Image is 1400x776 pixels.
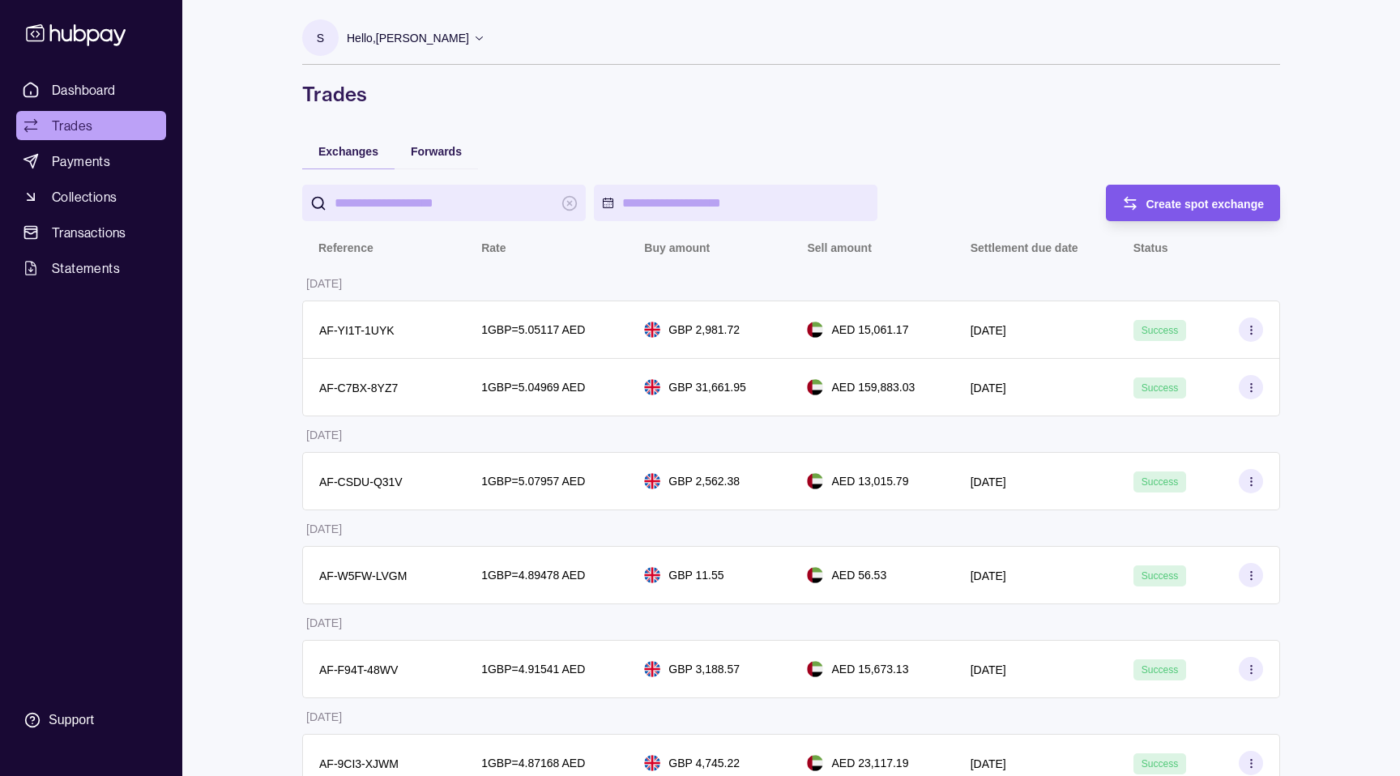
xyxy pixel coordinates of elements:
[644,473,660,489] img: gb
[971,324,1006,337] p: [DATE]
[668,566,723,584] p: GBP 11.55
[306,429,342,441] p: [DATE]
[807,567,823,583] img: ae
[1142,476,1178,488] span: Success
[971,569,1006,582] p: [DATE]
[1142,382,1178,394] span: Success
[971,663,1006,676] p: [DATE]
[16,182,166,211] a: Collections
[319,757,399,770] p: AF-9CI3-XJWM
[335,185,553,221] input: search
[52,223,126,242] span: Transactions
[668,660,740,678] p: GBP 3,188.57
[971,382,1006,394] p: [DATE]
[306,522,342,535] p: [DATE]
[16,147,166,176] a: Payments
[306,710,342,723] p: [DATE]
[481,754,585,772] p: 1 GBP = 4.87168 AED
[16,218,166,247] a: Transactions
[52,187,117,207] span: Collections
[1146,198,1265,211] span: Create spot exchange
[831,566,886,584] p: AED 56.53
[306,277,342,290] p: [DATE]
[52,80,116,100] span: Dashboard
[807,755,823,771] img: ae
[668,378,745,396] p: GBP 31,661.95
[971,475,1006,488] p: [DATE]
[16,703,166,737] a: Support
[1133,241,1168,254] p: Status
[16,75,166,104] a: Dashboard
[319,663,398,676] p: AF-F94T-48WV
[644,567,660,583] img: gb
[481,378,585,396] p: 1 GBP = 5.04969 AED
[347,29,469,47] p: Hello, [PERSON_NAME]
[481,472,585,490] p: 1 GBP = 5.07957 AED
[807,322,823,338] img: ae
[319,324,395,337] p: AF-YI1T-1UYK
[644,241,710,254] p: Buy amount
[668,321,740,339] p: GBP 2,981.72
[668,472,740,490] p: GBP 2,562.38
[1142,325,1178,336] span: Success
[644,755,660,771] img: gb
[16,254,166,283] a: Statements
[1106,185,1281,221] button: Create spot exchange
[1142,758,1178,770] span: Success
[971,241,1078,254] p: Settlement due date
[49,711,94,729] div: Support
[1142,664,1178,676] span: Success
[644,322,660,338] img: gb
[481,321,585,339] p: 1 GBP = 5.05117 AED
[319,569,407,582] p: AF-W5FW-LVGM
[319,475,403,488] p: AF-CSDU-Q31V
[807,241,871,254] p: Sell amount
[411,145,462,158] span: Forwards
[831,660,908,678] p: AED 15,673.13
[319,382,398,394] p: AF-C7BX-8YZ7
[302,81,1280,107] h1: Trades
[831,754,908,772] p: AED 23,117.19
[807,661,823,677] img: ae
[807,473,823,489] img: ae
[317,29,324,47] p: S
[481,241,506,254] p: Rate
[481,660,585,678] p: 1 GBP = 4.91541 AED
[52,258,120,278] span: Statements
[644,661,660,677] img: gb
[831,321,908,339] p: AED 15,061.17
[971,757,1006,770] p: [DATE]
[1142,570,1178,582] span: Success
[668,754,740,772] p: GBP 4,745.22
[644,379,660,395] img: gb
[831,472,908,490] p: AED 13,015.79
[16,111,166,140] a: Trades
[807,379,823,395] img: ae
[481,566,585,584] p: 1 GBP = 4.89478 AED
[306,616,342,629] p: [DATE]
[318,145,378,158] span: Exchanges
[52,116,92,135] span: Trades
[318,241,373,254] p: Reference
[831,378,915,396] p: AED 159,883.03
[52,151,110,171] span: Payments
